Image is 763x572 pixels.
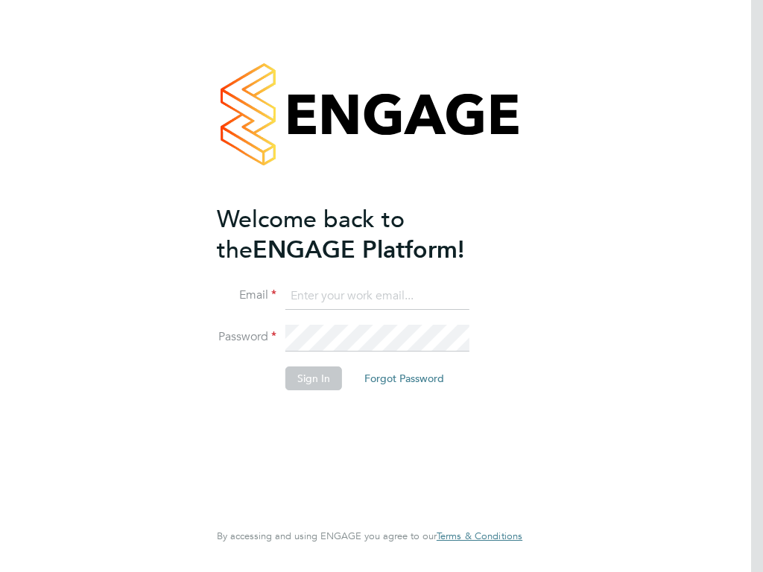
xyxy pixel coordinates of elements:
input: Enter your work email... [285,283,469,310]
a: Terms & Conditions [437,530,522,542]
span: Welcome back to the [217,205,405,264]
label: Email [217,287,276,303]
h2: ENGAGE Platform! [217,204,507,265]
button: Forgot Password [352,366,456,390]
label: Password [217,329,276,345]
button: Sign In [285,366,342,390]
span: Terms & Conditions [437,530,522,542]
span: By accessing and using ENGAGE you agree to our [217,530,522,542]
